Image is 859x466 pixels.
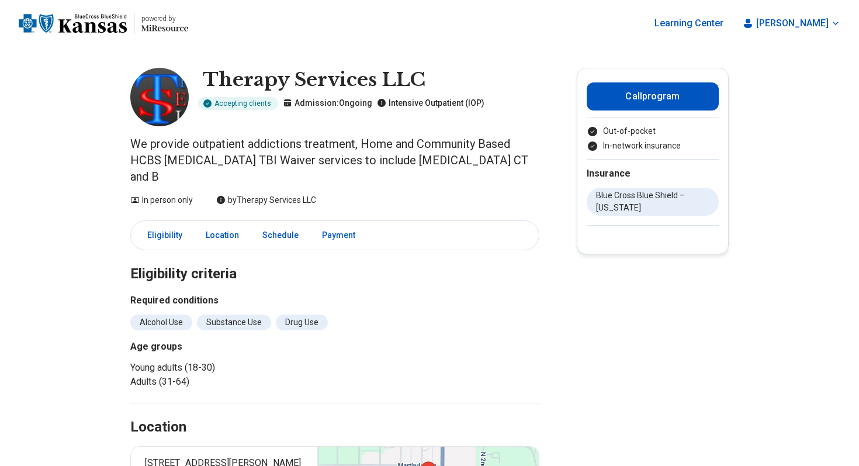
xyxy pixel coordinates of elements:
h1: Therapy Services LLC [203,68,484,92]
h3: Required conditions [130,294,539,308]
a: Schedule [255,223,306,247]
a: Location [199,223,246,247]
a: Payment [315,223,369,247]
li: Drug Use [276,315,328,330]
div: Accepting clients [198,97,278,110]
span: [PERSON_NAME] [756,16,829,30]
li: In-network insurance [587,140,719,152]
a: Learning Center [654,16,723,30]
h3: Age groups [130,340,539,354]
li: Young adults (18-30) [130,361,539,375]
h2: Location [130,417,186,437]
a: Eligibility [133,223,189,247]
button: [PERSON_NAME] [742,16,840,30]
div: by Therapy Services LLC [216,194,316,206]
li: Adults (31-64) [130,375,539,389]
p: powered by [141,14,188,23]
p: Admission: Ongoing [283,97,372,109]
button: Callprogram [587,82,719,111]
li: Substance Use [197,315,271,330]
ul: Payment options [587,125,719,152]
li: Blue Cross Blue Shield – [US_STATE] [587,188,719,216]
li: Alcohol Use [130,315,192,330]
p: We provide outpatient addictions treatment, Home and Community Based HCBS [MEDICAL_DATA] TBI Waiv... [130,136,539,185]
a: Home page [19,5,188,42]
li: Out-of-pocket [587,125,719,137]
div: In person only [130,194,193,206]
h2: Eligibility criteria [130,236,539,284]
h2: Insurance [587,167,719,181]
p: Intensive Outpatient (IOP) [377,97,484,109]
